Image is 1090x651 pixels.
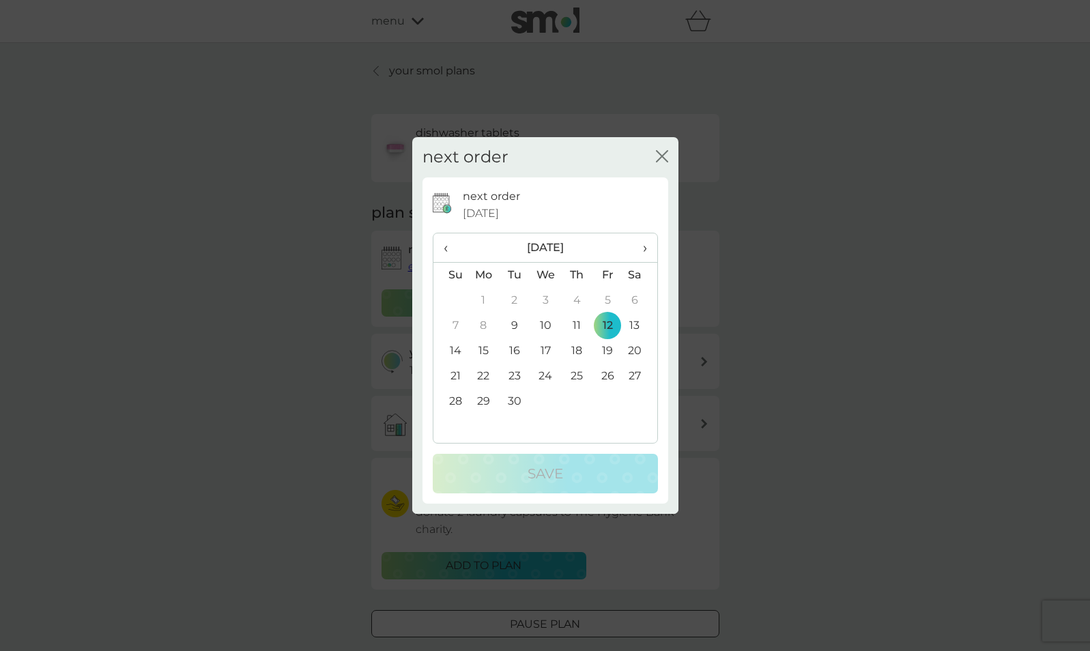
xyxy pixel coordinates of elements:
th: [DATE] [468,233,623,263]
td: 14 [433,338,468,364]
td: 19 [592,338,623,364]
td: 16 [499,338,530,364]
td: 4 [561,288,592,313]
th: Su [433,262,468,288]
td: 9 [499,313,530,338]
td: 8 [468,313,500,338]
span: [DATE] [463,205,499,222]
td: 3 [530,288,561,313]
th: Sa [622,262,657,288]
td: 12 [592,313,623,338]
td: 11 [561,313,592,338]
td: 20 [622,338,657,364]
td: 21 [433,364,468,389]
td: 23 [499,364,530,389]
td: 29 [468,389,500,414]
td: 10 [530,313,561,338]
th: We [530,262,561,288]
td: 5 [592,288,623,313]
td: 7 [433,313,468,338]
th: Th [561,262,592,288]
td: 30 [499,389,530,414]
th: Mo [468,262,500,288]
p: Save [528,463,563,484]
td: 17 [530,338,561,364]
td: 25 [561,364,592,389]
td: 26 [592,364,623,389]
span: ‹ [444,233,458,262]
td: 28 [433,389,468,414]
span: › [633,233,646,262]
button: Save [433,454,658,493]
td: 27 [622,364,657,389]
td: 22 [468,364,500,389]
td: 6 [622,288,657,313]
p: next order [463,188,520,205]
td: 1 [468,288,500,313]
td: 24 [530,364,561,389]
th: Tu [499,262,530,288]
td: 15 [468,338,500,364]
h2: next order [422,147,508,167]
td: 2 [499,288,530,313]
td: 13 [622,313,657,338]
td: 18 [561,338,592,364]
th: Fr [592,262,623,288]
button: close [656,150,668,164]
